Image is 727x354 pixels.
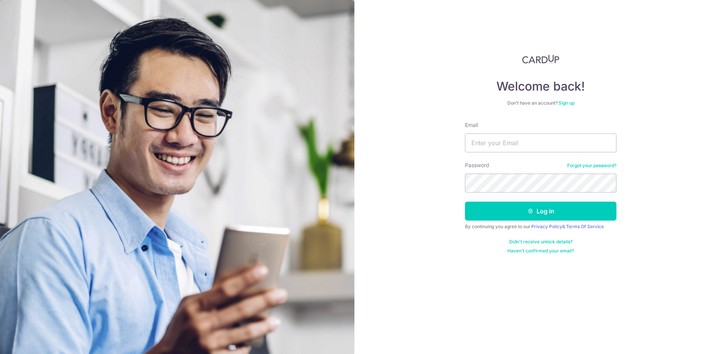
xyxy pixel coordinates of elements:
[465,100,616,106] div: Don’t have an account?
[507,248,574,254] a: Haven't confirmed your email?
[531,224,562,229] a: Privacy Policy
[559,100,574,106] a: Sign up
[522,55,559,64] img: CardUp Logo
[567,163,616,169] a: Forgot your password?
[465,224,616,230] div: By continuing you agree to our &
[465,121,478,129] label: Email
[465,161,489,169] label: Password
[465,133,616,152] input: Enter your Email
[465,79,616,94] h4: Welcome back!
[566,224,604,229] a: Terms Of Service
[509,239,573,245] a: Didn't receive unlock details?
[465,202,616,221] button: Log in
